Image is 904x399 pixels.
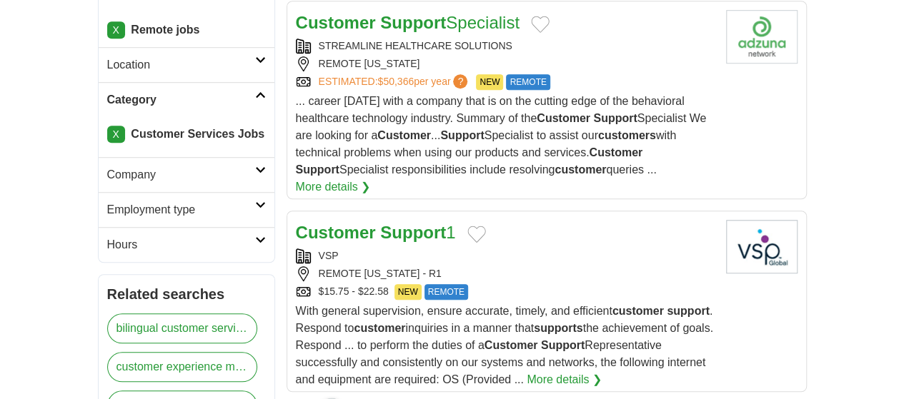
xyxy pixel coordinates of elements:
[424,284,468,300] span: REMOTE
[107,283,266,305] h2: Related searches
[527,371,602,388] a: More details ❯
[296,266,715,281] div: REMOTE [US_STATE] - R1
[107,201,255,218] h2: Employment type
[537,112,590,124] strong: Customer
[99,47,274,82] a: Location
[555,163,606,176] strong: customer
[467,226,486,243] button: Add to favorite jobs
[598,129,656,141] strong: customers
[319,74,471,90] a: ESTIMATED:$50,366per year?
[380,13,446,32] strong: Support
[99,157,274,192] a: Company
[107,352,257,382] a: customer experience manager
[726,10,798,64] img: Company logo
[476,74,503,90] span: NEW
[99,227,274,262] a: Hours
[107,91,255,108] h2: Category
[296,305,713,385] span: With general supervision, ensure accurate, timely, and efficient . Respond to inquiries in a mann...
[667,305,710,317] strong: support
[296,39,715,54] div: STREAMLINE HEALTHCARE SOLUTIONS
[296,284,715,300] div: $15.75 - $22.58
[380,223,446,242] strong: Support
[131,24,199,36] strong: Remote jobs
[296,163,339,176] strong: Support
[131,128,264,140] strong: Customer Services Jobs
[541,339,585,351] strong: Support
[296,178,371,196] a: More details ❯
[296,223,456,242] a: Customer Support1
[319,250,339,261] a: VSP
[107,126,125,143] a: X
[354,322,405,334] strong: customer
[296,56,715,71] div: REMOTE [US_STATE]
[534,322,582,334] strong: supports
[589,146,642,158] strong: Customer
[726,220,798,273] img: VSP Global logo
[107,236,255,253] h2: Hours
[296,223,376,242] strong: Customer
[440,129,484,141] strong: Support
[107,313,257,343] a: bilingual customer service
[531,16,550,33] button: Add to favorite jobs
[107,166,255,183] h2: Company
[296,95,707,176] span: ... career [DATE] with a company that is on the cutting edge of the behavioral healthcare technol...
[593,112,637,124] strong: Support
[506,74,550,90] span: REMOTE
[99,82,274,117] a: Category
[377,76,414,87] span: $50,366
[453,74,467,89] span: ?
[485,339,538,351] strong: Customer
[107,56,255,74] h2: Location
[107,21,125,39] a: X
[99,192,274,227] a: Employment type
[377,129,431,141] strong: Customer
[612,305,664,317] strong: customer
[394,284,422,300] span: NEW
[296,13,376,32] strong: Customer
[296,13,520,32] a: Customer SupportSpecialist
